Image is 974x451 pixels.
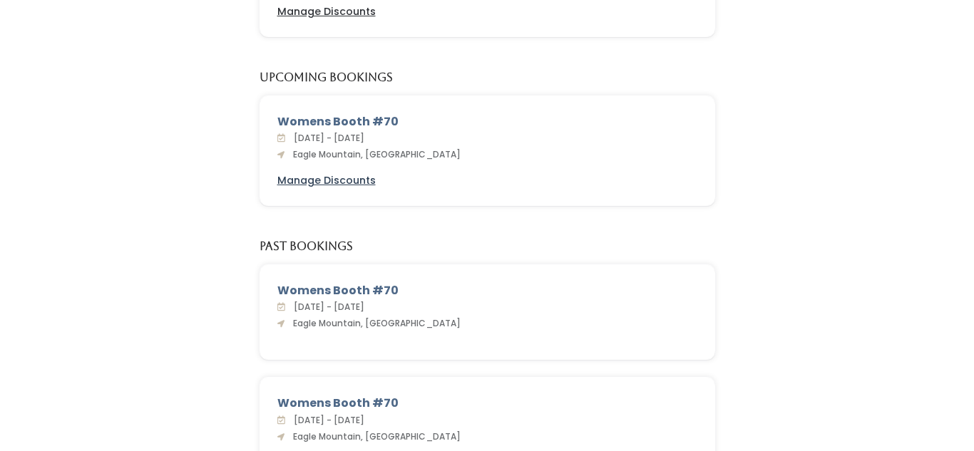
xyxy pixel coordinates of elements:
[277,4,376,19] a: Manage Discounts
[277,395,697,412] div: Womens Booth #70
[287,317,461,329] span: Eagle Mountain, [GEOGRAPHIC_DATA]
[288,414,364,426] span: [DATE] - [DATE]
[260,240,353,253] h5: Past Bookings
[287,430,461,442] span: Eagle Mountain, [GEOGRAPHIC_DATA]
[277,113,697,130] div: Womens Booth #70
[287,148,461,160] span: Eagle Mountain, [GEOGRAPHIC_DATA]
[277,173,376,188] a: Manage Discounts
[277,282,697,299] div: Womens Booth #70
[260,71,393,84] h5: Upcoming Bookings
[288,132,364,144] span: [DATE] - [DATE]
[288,301,364,313] span: [DATE] - [DATE]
